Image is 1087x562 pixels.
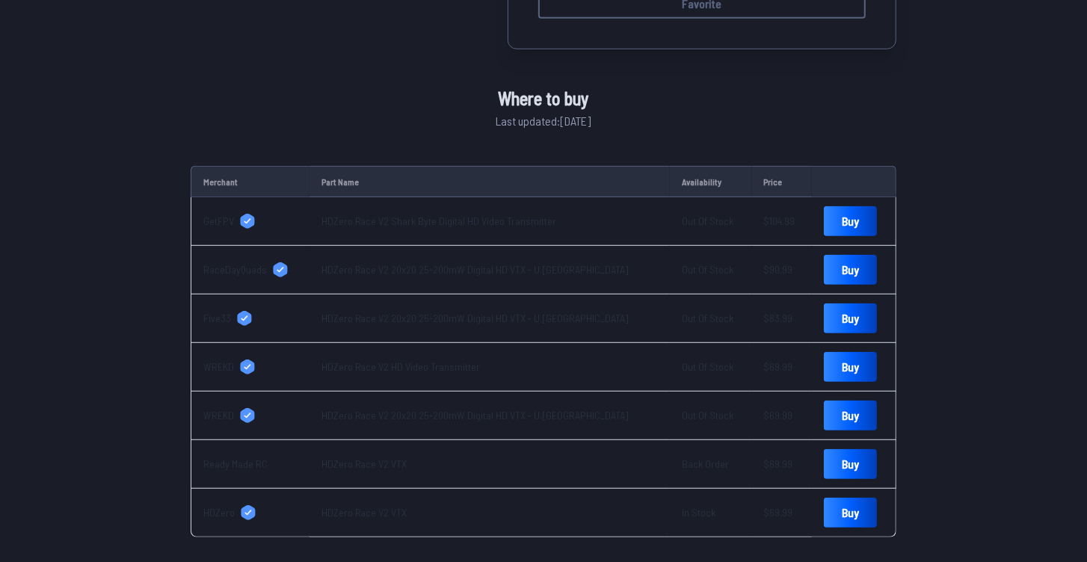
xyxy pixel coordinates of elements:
[203,262,267,277] span: RaceDayQuads
[203,408,298,423] a: WREKD
[203,359,234,374] span: WREKD
[203,408,234,423] span: WREKD
[203,457,268,472] span: Ready Made RC
[203,359,298,374] a: WREKD
[824,206,877,236] a: Buy
[752,166,812,197] td: Price
[752,440,812,489] td: $69.99
[824,303,877,333] a: Buy
[670,294,752,343] td: Out Of Stock
[321,506,407,519] a: HDZero Race V2 VTX
[824,498,877,528] a: Buy
[670,197,752,246] td: Out Of Stock
[310,166,670,197] td: Part Name
[752,392,812,440] td: $69.99
[203,505,235,520] span: HDZero
[670,392,752,440] td: Out Of Stock
[670,246,752,294] td: Out Of Stock
[203,214,234,229] span: GetFPV
[824,449,877,479] a: Buy
[203,262,298,277] a: RaceDayQuads
[670,440,752,489] td: Back Order
[191,166,310,197] td: Merchant
[752,294,812,343] td: $83.99
[670,166,752,197] td: Availability
[752,197,812,246] td: $104.99
[752,343,812,392] td: $69.99
[321,263,629,276] a: HDZero Race V2 20x20 25-200mW Digital HD VTX - U.[GEOGRAPHIC_DATA]
[824,255,877,285] a: Buy
[203,505,298,520] a: HDZero
[321,457,407,470] a: HDZero Race V2 VTX
[203,214,298,229] a: GetFPV
[321,312,629,324] a: HDZero Race V2 20x20 25-200mW Digital HD VTX - U.[GEOGRAPHIC_DATA]
[670,343,752,392] td: Out Of Stock
[203,311,298,326] a: Five33
[499,85,589,112] span: Where to buy
[496,112,591,130] span: Last updated: [DATE]
[670,489,752,537] td: In Stock
[203,311,231,326] span: Five33
[321,214,557,227] a: HDZero Race V2 Shark Byte Digital HD Video Transmitter
[824,352,877,382] a: Buy
[203,457,298,472] a: Ready Made RC
[321,409,629,421] a: HDZero Race V2 20x20 25-200mW Digital HD VTX - U.[GEOGRAPHIC_DATA]
[824,401,877,430] a: Buy
[752,246,812,294] td: $90.99
[752,489,812,537] td: $69.99
[321,360,481,373] a: HDZero Race V2 HD Video Transmitter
